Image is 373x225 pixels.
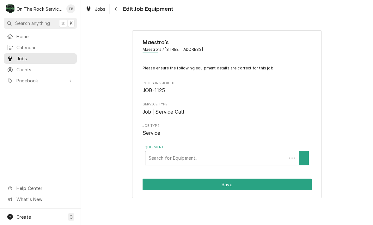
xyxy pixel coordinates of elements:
div: On The Rock Services's Avatar [6,4,15,13]
span: Home [16,33,74,40]
div: Client Information [143,38,312,57]
span: Name [143,38,312,47]
span: Pricebook [16,77,64,84]
div: TB [66,4,75,13]
p: Please ensure the following equipment details are correct for this job: [143,65,312,71]
div: Job Equipment Summary Form [132,30,322,198]
span: Job Type [143,123,312,128]
a: Go to What's New [4,194,77,204]
label: Equipment [143,145,312,150]
span: Roopairs Job ID [143,87,312,94]
div: Roopairs Job ID [143,81,312,94]
span: Calendar [16,44,74,51]
a: Jobs [4,53,77,64]
span: JOB-1125 [143,87,165,93]
button: Navigate back [111,4,121,14]
span: Service Type [143,102,312,107]
span: Edit Job Equipment [121,5,174,13]
span: What's New [16,196,73,203]
a: Go to Pricebook [4,75,77,86]
div: On The Rock Services [16,6,63,12]
button: Search anything⌘K [4,18,77,29]
span: Roopairs Job ID [143,81,312,86]
a: Home [4,31,77,42]
span: Service Type [143,108,312,116]
span: ⌘ [61,20,65,27]
span: K [70,20,73,27]
div: O [6,4,15,13]
div: Todd Brady's Avatar [66,4,75,13]
div: Button Group Row [143,179,312,190]
a: Go to Help Center [4,183,77,193]
div: Service Type [143,102,312,115]
a: Calendar [4,42,77,53]
button: Save [143,179,312,190]
div: Equipment [143,145,312,165]
span: Create [16,214,31,220]
span: Job | Service Call [143,109,185,115]
a: Clients [4,64,77,75]
span: Search anything [15,20,50,27]
a: Jobs [83,4,108,14]
span: Help Center [16,185,73,192]
span: Address [143,47,312,52]
button: Create New Equipment [299,151,309,165]
div: Job Equipment Summary [143,65,312,165]
div: Button Group [143,179,312,190]
span: Jobs [16,55,74,62]
span: Job Type [143,129,312,137]
span: Service [143,130,161,136]
span: Clients [16,66,74,73]
span: Jobs [95,6,106,12]
span: C [70,214,73,220]
div: Job Type [143,123,312,137]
